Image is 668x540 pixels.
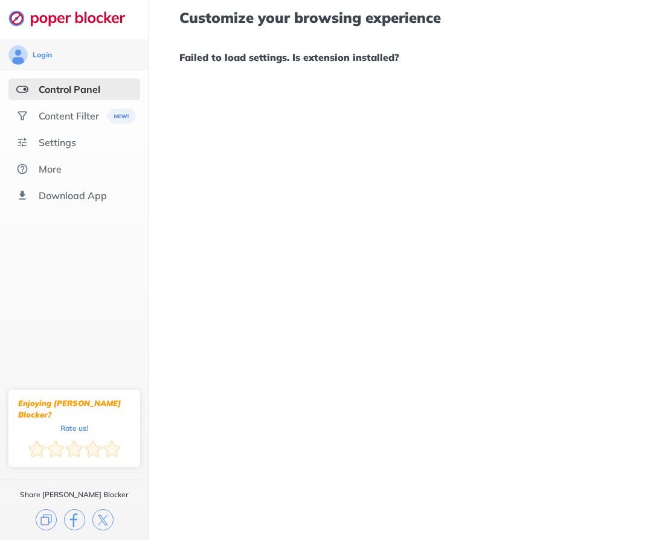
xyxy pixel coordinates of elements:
img: social.svg [16,110,28,122]
img: logo-webpage.svg [8,10,138,27]
div: More [39,163,62,175]
img: settings.svg [16,136,28,148]
img: menuBanner.svg [106,109,136,124]
div: Control Panel [39,83,100,95]
img: features-selected.svg [16,83,28,95]
div: Share [PERSON_NAME] Blocker [20,490,129,500]
img: x.svg [92,509,114,530]
img: about.svg [16,163,28,175]
img: facebook.svg [64,509,85,530]
img: avatar.svg [8,45,28,65]
div: Rate us! [60,425,88,431]
div: Download App [39,189,107,202]
div: Enjoying [PERSON_NAME] Blocker? [18,398,130,421]
img: copy.svg [36,509,57,530]
div: Settings [39,136,76,148]
img: download-app.svg [16,189,28,202]
div: Login [33,50,52,60]
div: Content Filter [39,110,99,122]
